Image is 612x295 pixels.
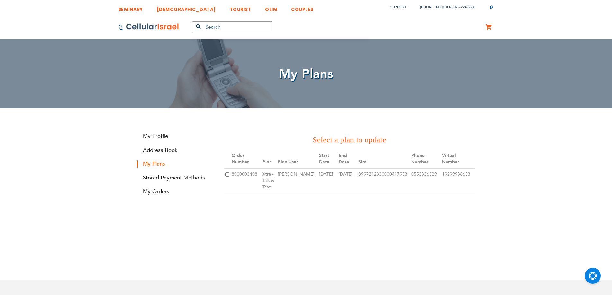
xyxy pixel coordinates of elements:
[420,5,452,10] a: [PHONE_NUMBER]
[358,150,411,168] th: Sim
[137,133,215,140] a: My Profile
[262,168,277,193] td: Xtra - Talk & Text
[277,150,318,168] th: Plan User
[137,160,215,168] strong: My Plans
[410,150,441,168] th: Phone Number
[118,2,143,13] a: SEMINARY
[338,168,357,193] td: [DATE]
[454,5,475,10] a: 072-224-3300
[137,146,215,154] a: Address Book
[277,168,318,193] td: [PERSON_NAME]
[137,188,215,195] a: My Orders
[441,150,475,168] th: Virtual Number
[338,150,357,168] th: End Date
[262,150,277,168] th: Plan
[231,150,262,168] th: Order Number
[318,150,338,168] th: Start Date
[224,134,475,145] h3: Select a plan to update
[279,65,333,83] span: My Plans
[410,168,441,193] td: 0553336329
[265,2,277,13] a: OLIM
[231,168,262,193] td: 8000003408
[137,174,215,181] a: Stored Payment Methods
[192,21,272,32] input: Search
[358,168,411,193] td: 8997212330000417953
[118,23,179,31] img: Cellular Israel Logo
[157,2,216,13] a: [DEMOGRAPHIC_DATA]
[230,2,252,13] a: TOURIST
[390,5,406,10] a: Support
[291,2,314,13] a: COUPLES
[318,168,338,193] td: [DATE]
[414,3,475,12] li: /
[441,168,475,193] td: 19299936653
